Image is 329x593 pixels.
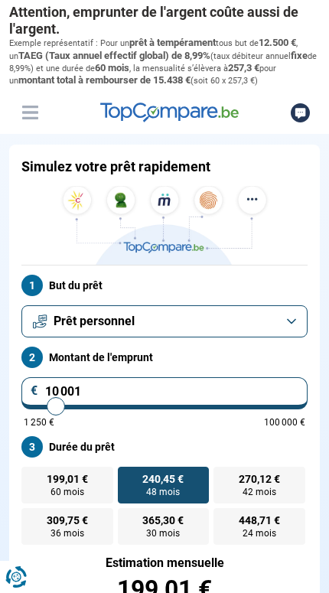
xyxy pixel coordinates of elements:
label: Montant de l'emprunt [21,347,308,368]
img: TopCompare.be [57,186,272,265]
button: Prêt personnel [21,305,308,337]
span: Prêt personnel [54,313,135,330]
span: 60 mois [95,62,129,73]
span: 240,45 € [142,474,184,484]
span: fixe [291,50,308,61]
span: TAEG (Taux annuel effectif global) de 8,99% [18,50,210,61]
span: montant total à rembourser de 15.438 € [18,74,191,86]
label: Durée du prêt [21,436,308,458]
span: 270,12 € [239,474,280,484]
span: € [31,385,38,397]
p: Exemple représentatif : Pour un tous but de , un (taux débiteur annuel de 8,99%) et une durée de ... [9,37,320,87]
span: 448,71 € [239,515,280,526]
img: TopCompare [100,103,239,122]
span: 257,3 € [228,62,259,73]
span: 1 250 € [24,418,54,427]
span: 48 mois [146,487,180,497]
span: 36 mois [50,529,84,538]
span: 42 mois [243,487,276,497]
h1: Simulez votre prêt rapidement [21,158,210,175]
span: 30 mois [146,529,180,538]
span: 12.500 € [259,37,296,48]
span: 100 000 € [264,418,305,427]
span: 60 mois [50,487,84,497]
span: 309,75 € [47,515,88,526]
div: Estimation mensuelle [21,557,308,569]
p: Attention, emprunter de l'argent coûte aussi de l'argent. [9,4,320,37]
span: 199,01 € [47,474,88,484]
span: 24 mois [243,529,276,538]
label: But du prêt [21,275,308,296]
span: 365,30 € [142,515,184,526]
span: prêt à tempérament [129,37,216,48]
button: Menu [18,101,41,124]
